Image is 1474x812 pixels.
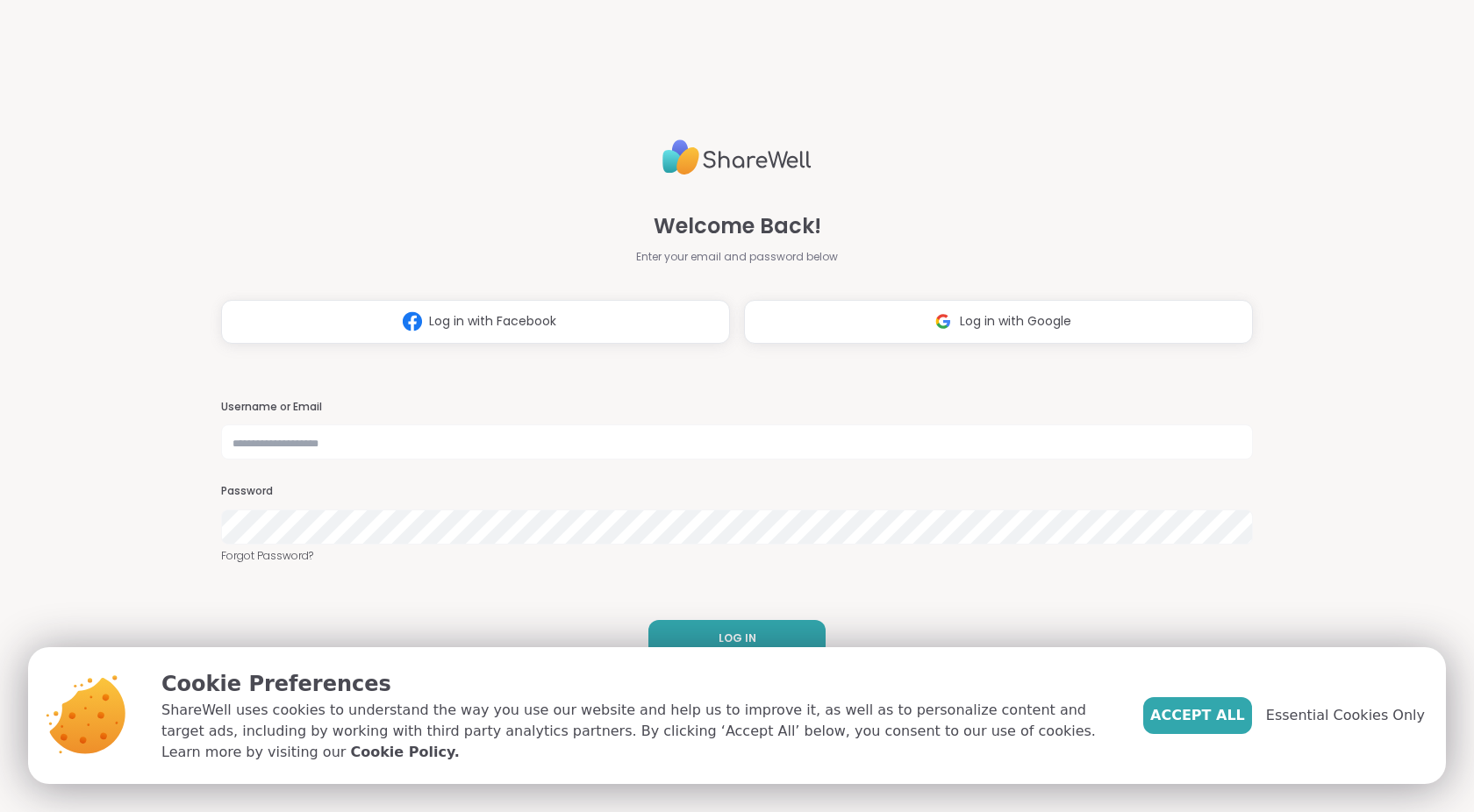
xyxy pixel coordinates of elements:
h3: Password [221,484,1253,499]
button: Log in with Facebook [221,300,730,344]
button: Accept All [1143,697,1252,734]
span: Enter your email and password below [636,249,838,265]
span: Log in with Facebook [429,312,556,331]
h3: Username or Email [221,400,1253,415]
p: Cookie Preferences [161,668,1115,700]
img: ShareWell Logomark [396,305,429,338]
a: Cookie Policy. [350,742,459,763]
span: Accept All [1150,705,1245,726]
img: ShareWell Logomark [927,305,960,338]
span: LOG IN [719,630,756,646]
button: LOG IN [648,620,826,657]
span: Essential Cookies Only [1266,705,1425,726]
span: Welcome Back! [654,210,821,242]
button: Log in with Google [744,300,1253,344]
span: Log in with Google [960,312,1071,331]
a: Forgot Password? [221,548,1253,564]
img: ShareWell Logo [662,132,812,182]
p: ShareWell uses cookies to understand the way you use our website and help us to improve it, as we... [161,700,1115,763]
